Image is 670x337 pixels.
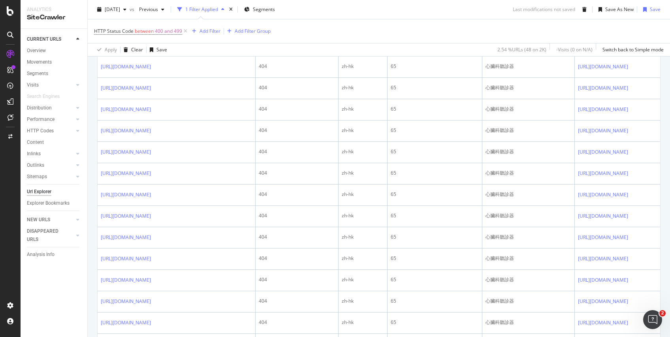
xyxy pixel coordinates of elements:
[101,105,151,113] a: [URL][DOMAIN_NAME]
[27,104,52,112] div: Distribution
[578,255,628,263] a: [URL][DOMAIN_NAME]
[578,105,628,113] a: [URL][DOMAIN_NAME]
[101,212,151,220] a: [URL][DOMAIN_NAME]
[486,255,571,262] div: 心臟科聽診器
[259,169,335,177] div: 404
[643,310,662,329] iframe: Intercom live chat
[556,46,593,53] div: - Visits ( 0 on N/A )
[27,58,82,66] a: Movements
[391,297,479,305] div: 65
[101,319,151,327] a: [URL][DOMAIN_NAME]
[659,310,666,316] span: 2
[650,6,661,13] div: Save
[578,191,628,199] a: [URL][DOMAIN_NAME]
[259,105,335,113] div: 404
[578,319,628,327] a: [URL][DOMAIN_NAME]
[578,212,628,220] a: [URL][DOMAIN_NAME]
[342,191,384,198] div: zh-hk
[27,188,82,196] a: Url Explorer
[101,191,151,199] a: [URL][DOMAIN_NAME]
[27,250,82,259] a: Analysis Info
[342,63,384,70] div: zh-hk
[578,63,628,71] a: [URL][DOMAIN_NAME]
[101,63,151,71] a: [URL][DOMAIN_NAME]
[578,127,628,135] a: [URL][DOMAIN_NAME]
[486,212,571,219] div: 心臟科聽診器
[253,6,275,13] span: Segments
[578,233,628,241] a: [URL][DOMAIN_NAME]
[391,233,479,241] div: 65
[27,92,68,101] a: Search Engines
[27,127,74,135] a: HTTP Codes
[27,58,52,66] div: Movements
[147,43,167,56] button: Save
[235,28,271,34] div: Add Filter Group
[259,127,335,134] div: 404
[342,297,384,305] div: zh-hk
[27,173,74,181] a: Sitemaps
[27,227,67,244] div: DISAPPEARED URLS
[27,81,74,89] a: Visits
[599,43,664,56] button: Switch back to Simple mode
[156,46,167,53] div: Save
[27,161,74,169] a: Outlinks
[120,43,143,56] button: Clear
[578,84,628,92] a: [URL][DOMAIN_NAME]
[342,127,384,134] div: zh-hk
[101,127,151,135] a: [URL][DOMAIN_NAME]
[27,227,74,244] a: DISAPPEARED URLS
[27,199,82,207] a: Explorer Bookmarks
[259,276,335,283] div: 404
[131,46,143,53] div: Clear
[27,81,39,89] div: Visits
[486,148,571,155] div: 心臟科聽診器
[27,188,51,196] div: Url Explorer
[497,46,546,53] div: 2.54 % URLs ( 48 on 2K )
[27,138,82,147] a: Content
[27,115,74,124] a: Performance
[391,212,479,219] div: 65
[342,319,384,326] div: zh-hk
[259,233,335,241] div: 404
[391,105,479,113] div: 65
[342,276,384,283] div: zh-hk
[595,3,634,16] button: Save As New
[224,26,271,36] button: Add Filter Group
[259,297,335,305] div: 404
[342,148,384,155] div: zh-hk
[391,84,479,91] div: 65
[578,148,628,156] a: [URL][DOMAIN_NAME]
[605,6,634,13] div: Save As New
[155,26,182,37] span: 400 and 499
[342,169,384,177] div: zh-hk
[135,28,154,34] span: between
[513,6,575,13] div: Last modifications not saved
[189,26,220,36] button: Add Filter
[136,3,167,16] button: Previous
[199,28,220,34] div: Add Filter
[130,6,136,13] span: vs
[27,173,47,181] div: Sitemaps
[185,6,218,13] div: 1 Filter Applied
[27,35,61,43] div: CURRENT URLS
[174,3,228,16] button: 1 Filter Applied
[27,127,54,135] div: HTTP Codes
[259,148,335,155] div: 404
[486,319,571,326] div: 心臟科聽診器
[27,70,82,78] a: Segments
[640,3,661,16] button: Save
[241,3,278,16] button: Segments
[27,150,41,158] div: Inlinks
[27,35,74,43] a: CURRENT URLS
[391,191,479,198] div: 65
[486,233,571,241] div: 心臟科聽診器
[105,6,120,13] span: 2025 Sep. 7th
[391,276,479,283] div: 65
[486,169,571,177] div: 心臟科聽診器
[94,28,134,34] span: HTTP Status Code
[486,84,571,91] div: 心臟科聽診器
[27,104,74,112] a: Distribution
[27,47,82,55] a: Overview
[228,6,234,13] div: times
[101,169,151,177] a: [URL][DOMAIN_NAME]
